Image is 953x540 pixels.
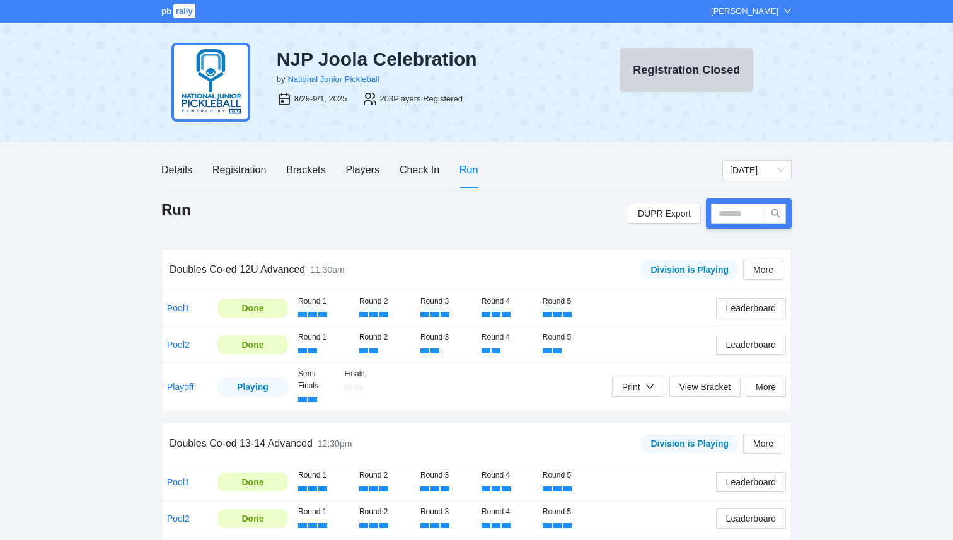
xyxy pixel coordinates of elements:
[171,43,250,122] img: njp-logo2.png
[783,7,792,15] span: down
[161,200,191,220] h1: Run
[726,301,776,315] span: Leaderboard
[167,477,190,487] a: Pool1
[730,161,784,180] span: Sunday
[167,303,190,313] a: Pool1
[650,437,729,451] div: Division is Playing
[716,335,786,355] button: Leaderboard
[167,514,190,524] a: Pool2
[420,331,471,343] div: Round 3
[482,331,533,343] div: Round 4
[318,439,352,449] span: 12:30pm
[359,296,410,307] div: Round 2
[173,4,195,18] span: rally
[620,48,753,92] button: Registration Closed
[380,93,463,105] div: 203 Players Registered
[167,382,194,392] a: Playoff
[359,506,410,518] div: Round 2
[716,298,786,318] button: Leaderboard
[287,74,379,84] a: National Junior Pickleball
[482,296,533,307] div: Round 4
[726,338,776,352] span: Leaderboard
[543,331,594,343] div: Round 5
[766,209,785,219] span: search
[420,469,471,481] div: Round 3
[543,469,594,481] div: Round 5
[756,380,776,394] span: More
[212,162,266,178] div: Registration
[482,506,533,518] div: Round 4
[298,506,349,518] div: Round 1
[170,438,313,449] span: Doubles Co-ed 13-14 Advanced
[753,263,773,277] span: More
[726,475,776,489] span: Leaderboard
[227,338,279,352] div: Done
[359,469,410,481] div: Round 2
[298,331,349,343] div: Round 1
[298,368,334,392] div: Semi Finals
[286,162,325,178] div: Brackets
[622,380,640,394] div: Print
[743,260,783,280] button: More
[543,506,594,518] div: Round 5
[638,204,691,223] span: DUPR Export
[746,377,786,397] button: More
[612,377,664,397] button: Print
[711,5,778,18] div: [PERSON_NAME]
[420,506,471,518] div: Round 3
[227,380,279,394] div: Playing
[344,368,380,380] div: Finals
[167,340,190,350] a: Pool2
[459,162,478,178] div: Run
[161,162,192,178] div: Details
[227,512,279,526] div: Done
[298,469,349,481] div: Round 1
[277,73,286,86] div: by
[766,204,786,224] button: search
[294,93,347,105] div: 8/29-9/1, 2025
[298,296,349,307] div: Round 1
[359,331,410,343] div: Round 2
[420,296,471,307] div: Round 3
[743,434,783,454] button: More
[716,472,786,492] button: Leaderboard
[645,382,654,391] span: down
[482,469,533,481] div: Round 4
[726,512,776,526] span: Leaderboard
[310,265,344,275] span: 11:30am
[650,263,729,277] div: Division is Playing
[161,6,171,16] span: pb
[679,380,731,394] span: View Bracket
[628,204,701,224] a: DUPR Export
[227,301,279,315] div: Done
[753,437,773,451] span: More
[277,48,572,71] div: NJP Joola Celebration
[346,162,379,178] div: Players
[227,475,279,489] div: Done
[161,6,197,16] a: pbrally
[170,264,305,275] span: Doubles Co-ed 12U Advanced
[716,508,786,529] button: Leaderboard
[400,162,439,178] div: Check In
[669,377,741,397] button: View Bracket
[543,296,594,307] div: Round 5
